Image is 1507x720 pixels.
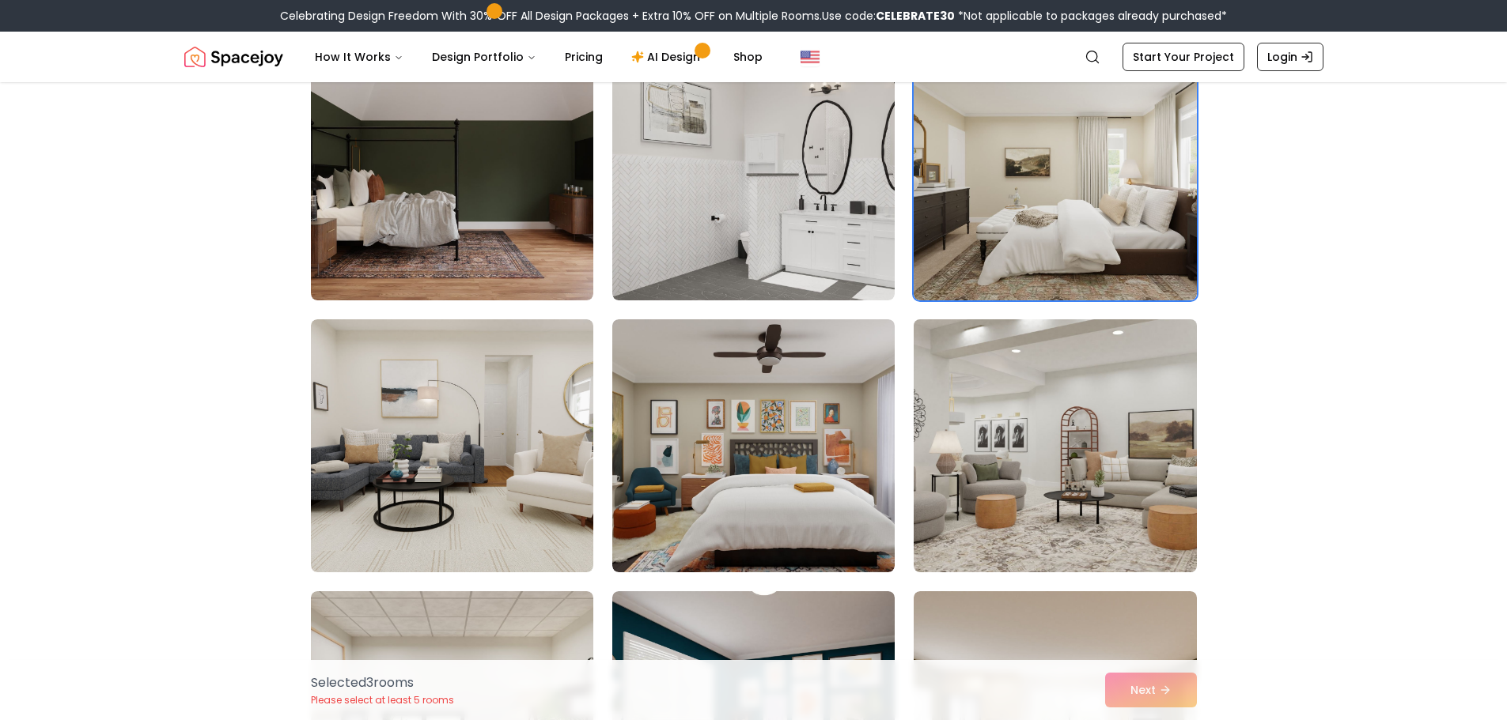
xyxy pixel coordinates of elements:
[619,41,718,73] a: AI Design
[311,673,454,692] p: Selected 3 room s
[955,8,1227,24] span: *Not applicable to packages already purchased*
[801,47,820,66] img: United States
[302,41,416,73] button: How It Works
[721,41,775,73] a: Shop
[311,319,593,572] img: Room room-10
[612,319,895,572] img: Room room-11
[914,47,1196,300] img: Room room-9
[1257,43,1323,71] a: Login
[311,694,454,707] p: Please select at least 5 rooms
[552,41,615,73] a: Pricing
[302,41,775,73] nav: Main
[184,41,283,73] a: Spacejoy
[612,47,895,300] img: Room room-8
[280,8,1227,24] div: Celebrating Design Freedom With 30% OFF All Design Packages + Extra 10% OFF on Multiple Rooms.
[876,8,955,24] b: CELEBRATE30
[311,47,593,300] img: Room room-7
[184,41,283,73] img: Spacejoy Logo
[419,41,549,73] button: Design Portfolio
[184,32,1323,82] nav: Global
[907,313,1203,579] img: Room room-12
[822,8,955,24] span: Use code:
[1123,43,1244,71] a: Start Your Project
